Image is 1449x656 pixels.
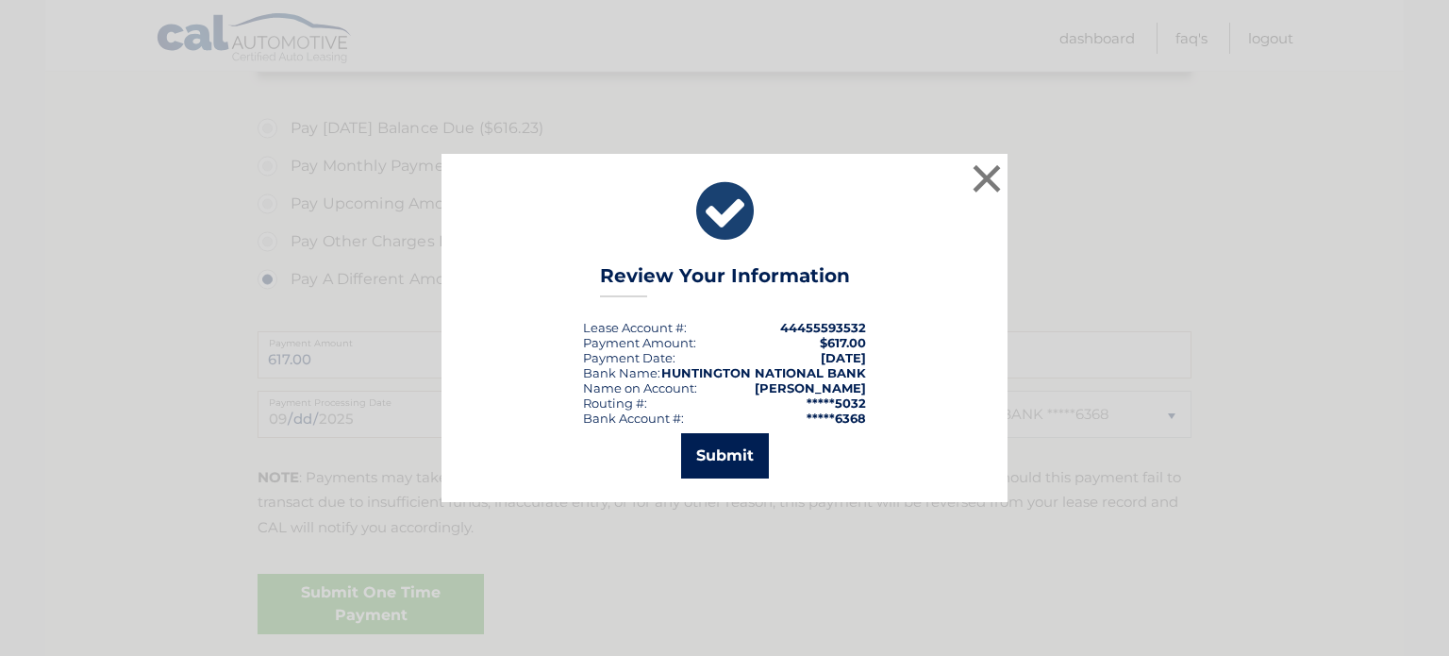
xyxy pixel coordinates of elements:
h3: Review Your Information [600,264,850,297]
span: Payment Date [583,350,673,365]
button: Submit [681,433,769,479]
button: × [968,160,1006,197]
span: $617.00 [820,335,866,350]
strong: HUNTINGTON NATIONAL BANK [661,365,866,380]
div: Routing #: [583,395,647,411]
div: Payment Amount: [583,335,696,350]
div: Bank Account #: [583,411,684,426]
div: Lease Account #: [583,320,687,335]
span: [DATE] [821,350,866,365]
div: : [583,350,675,365]
strong: 44455593532 [780,320,866,335]
div: Name on Account: [583,380,697,395]
strong: [PERSON_NAME] [755,380,866,395]
div: Bank Name: [583,365,660,380]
